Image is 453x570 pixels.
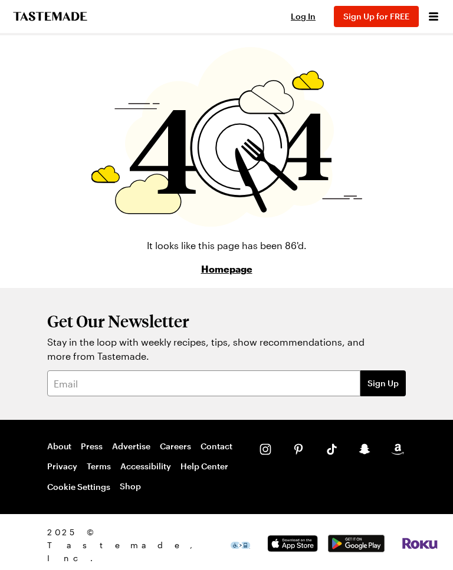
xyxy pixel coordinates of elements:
[401,538,439,549] img: Roku
[180,461,228,472] a: Help Center
[231,539,250,551] a: This icon serves as a link to download the Level Access assistive technology app for individuals ...
[343,11,409,21] span: Sign Up for FREE
[112,441,150,452] a: Advertise
[264,535,321,552] img: App Store
[47,441,236,493] nav: Footer
[47,335,372,363] p: Stay in the loop with weekly recipes, tips, show recommendations, and more from Tastemade.
[160,441,191,452] a: Careers
[91,47,362,227] img: 404
[201,262,252,276] a: Homepage
[231,542,250,549] img: This icon serves as a link to download the Level Access assistive technology app for individuals ...
[47,461,77,472] a: Privacy
[367,377,399,389] span: Sign Up
[47,370,360,396] input: Email
[401,540,439,551] a: Roku
[334,6,419,27] button: Sign Up for FREE
[264,542,321,554] a: App Store
[328,535,385,552] img: Google Play
[87,461,111,472] a: Terms
[147,238,307,253] p: It looks like this page has been 86'd.
[81,441,103,452] a: Press
[280,11,327,22] button: Log In
[47,481,110,493] button: Cookie Settings
[12,12,88,21] a: To Tastemade Home Page
[47,526,231,565] span: 2025 © Tastemade, Inc.
[47,311,372,330] h2: Get Our Newsletter
[328,543,385,554] a: Google Play
[291,11,316,21] span: Log In
[47,441,71,452] a: About
[120,461,171,472] a: Accessibility
[120,481,141,493] a: Shop
[201,441,232,452] a: Contact
[426,9,441,24] button: Open menu
[360,370,406,396] button: Sign Up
